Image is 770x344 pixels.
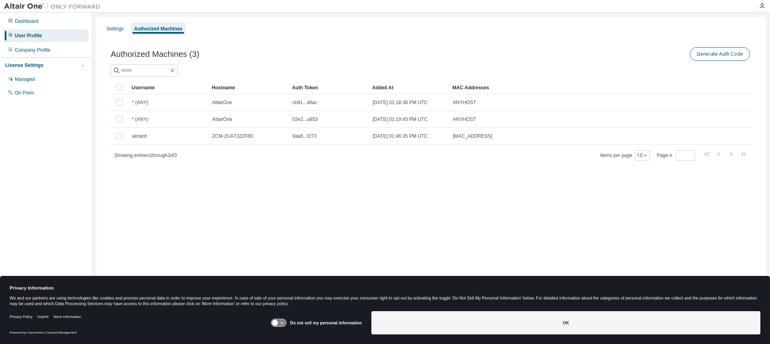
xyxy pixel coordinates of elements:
[373,99,428,106] span: [DATE] 01:18:38 PM UTC
[657,150,695,161] span: Page n.
[134,26,182,32] div: Authorized Machines
[212,99,232,106] span: AltairOne
[132,99,148,106] span: * (ANY)
[373,133,428,139] span: [DATE] 01:46:35 PM UTC
[15,32,42,39] div: User Profile
[4,2,104,10] img: Altair One
[637,152,648,159] button: 10
[372,81,446,94] div: Added At
[373,116,428,123] span: [DATE] 01:19:45 PM UTC
[114,153,177,158] span: Showing entries 1 through 3 of 3
[292,99,317,106] span: cb91...46ac
[132,81,205,94] div: Username
[600,150,650,161] span: Items per page
[132,133,147,139] span: aimard
[690,47,750,61] button: Generate Auth Code
[292,116,318,123] span: 02e2...a853
[132,116,148,123] span: * (ANY)
[453,99,476,106] span: ANYHOST
[292,133,316,139] span: 9aa8...f273
[212,133,253,139] span: ZCM-2UA7322F8D
[15,76,35,82] div: Managed
[452,81,667,94] div: MAC Addresses
[453,116,476,123] span: ANYHOST
[212,81,286,94] div: Hostname
[15,90,34,96] div: On Prem
[106,26,124,32] div: Settings
[15,18,38,24] div: Dashboard
[453,133,492,139] span: [MAC_ADDRESS]
[292,81,366,94] div: Auth Token
[5,62,43,68] div: License Settings
[15,47,51,53] div: Company Profile
[212,116,232,123] span: AltairOne
[111,50,199,59] span: Authorized Machines (3)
